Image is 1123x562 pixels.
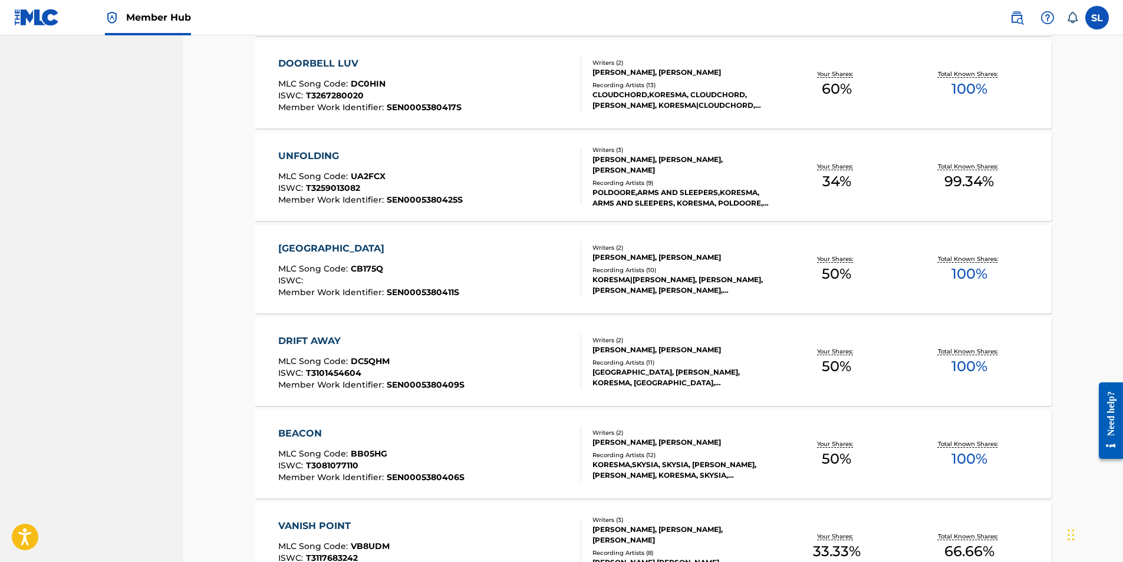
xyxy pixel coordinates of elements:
[813,541,861,562] span: 33.33 %
[938,532,1001,541] p: Total Known Shares:
[387,287,459,297] span: SEN0005380411S
[306,183,360,193] span: T3259013082
[278,519,460,533] div: VANISH POINT
[1010,11,1024,25] img: search
[592,243,770,252] div: Writers ( 2 )
[817,162,856,171] p: Your Shares:
[1036,6,1059,29] div: Help
[278,275,306,286] span: ISWC :
[255,318,1052,406] a: DRIFT AWAYMLC Song Code:DC5QHMISWC:T3101454604Member Work Identifier:SEN0005380409SWriters (2)[PE...
[938,439,1001,448] p: Total Known Shares:
[278,427,465,441] div: BEACON
[592,90,770,111] div: CLOUDCHORD,KORESMA, CLOUDCHORD,[PERSON_NAME], KORESMA|CLOUDCHORD, KORESMA|CLOUDCHORD, CLOUDCHORD ...
[278,472,387,482] span: Member Work Identifier :
[1085,6,1109,29] div: User Menu
[278,356,351,366] span: MLC Song Code :
[951,356,987,377] span: 100 %
[255,40,1052,128] a: DOORBELL LUVMLC Song Code:DC0HINISWC:T3267280020Member Work Identifier:SEN0005380417SWriters (2)[...
[1066,12,1078,24] div: Notifications
[278,242,459,256] div: [GEOGRAPHIC_DATA]
[278,183,306,193] span: ISWC :
[278,57,462,71] div: DOORBELL LUV
[126,11,191,24] span: Member Hub
[944,541,994,562] span: 66.66 %
[351,448,387,459] span: BB05HG
[592,358,770,367] div: Recording Artists ( 11 )
[938,162,1001,171] p: Total Known Shares:
[278,102,387,113] span: Member Work Identifier :
[278,149,463,163] div: UNFOLDING
[592,187,770,209] div: POLDOORE,ARMS AND SLEEPERS,KORESMA, ARMS AND SLEEPERS, KORESMA, POLDOORE, POLDOORE, ARMS AND SLEE...
[938,347,1001,356] p: Total Known Shares:
[278,448,351,459] span: MLC Song Code :
[592,548,770,557] div: Recording Artists ( 8 )
[278,90,306,101] span: ISWC :
[822,263,851,285] span: 50 %
[105,11,119,25] img: Top Rightsholder
[822,171,851,192] span: 34 %
[1068,517,1075,553] div: Drag
[351,263,383,274] span: CB175Q
[938,70,1001,78] p: Total Known Shares:
[1040,11,1055,25] img: help
[592,451,770,459] div: Recording Artists ( 12 )
[938,254,1001,263] p: Total Known Shares:
[592,459,770,481] div: KORESMA,SKYSIA, SKYSIA, [PERSON_NAME], [PERSON_NAME], KORESMA, SKYSIA, [PERSON_NAME] & SKYSIA
[278,460,306,471] span: ISWC :
[306,368,361,378] span: T3101454604
[278,78,351,89] span: MLC Song Code :
[817,439,856,448] p: Your Shares:
[351,78,386,89] span: DC0HIN
[1064,505,1123,562] iframe: Chat Widget
[278,334,465,348] div: DRIFT AWAY
[592,178,770,187] div: Recording Artists ( 9 )
[944,171,994,192] span: 99.34 %
[351,171,386,181] span: UA2FCX
[592,58,770,67] div: Writers ( 2 )
[14,9,60,26] img: MLC Logo
[951,78,987,100] span: 100 %
[592,275,770,296] div: KORESMA|[PERSON_NAME], [PERSON_NAME],[PERSON_NAME], [PERSON_NAME], [PERSON_NAME], [PERSON_NAME], ...
[278,541,351,551] span: MLC Song Code :
[387,194,463,205] span: SEN0005380425S
[592,81,770,90] div: Recording Artists ( 13 )
[306,90,364,101] span: T3267280020
[387,102,462,113] span: SEN0005380417S
[592,266,770,275] div: Recording Artists ( 10 )
[387,472,465,482] span: SEN0005380406S
[278,368,306,378] span: ISWC :
[1005,6,1029,29] a: Public Search
[817,532,856,541] p: Your Shares:
[592,515,770,524] div: Writers ( 3 )
[822,448,851,470] span: 50 %
[822,356,851,377] span: 50 %
[278,379,387,390] span: Member Work Identifier :
[278,171,351,181] span: MLC Song Code :
[592,336,770,345] div: Writers ( 2 )
[351,356,390,366] span: DC5QHM
[951,263,987,285] span: 100 %
[817,347,856,356] p: Your Shares:
[592,345,770,355] div: [PERSON_NAME], [PERSON_NAME]
[278,263,351,274] span: MLC Song Code :
[592,67,770,78] div: [PERSON_NAME], [PERSON_NAME]
[306,460,358,471] span: T3081077110
[822,78,852,100] span: 60 %
[817,70,856,78] p: Your Shares:
[592,154,770,176] div: [PERSON_NAME], [PERSON_NAME], [PERSON_NAME]
[255,225,1052,313] a: [GEOGRAPHIC_DATA]MLC Song Code:CB175QISWC:Member Work Identifier:SEN0005380411SWriters (2)[PERSON...
[278,194,387,205] span: Member Work Identifier :
[387,379,465,390] span: SEN0005380409S
[1090,373,1123,468] iframe: Resource Center
[951,448,987,470] span: 100 %
[351,541,390,551] span: VB8UDM
[592,428,770,437] div: Writers ( 2 )
[255,133,1052,221] a: UNFOLDINGMLC Song Code:UA2FCXISWC:T3259013082Member Work Identifier:SEN0005380425SWriters (3)[PER...
[255,410,1052,498] a: BEACONMLC Song Code:BB05HGISWC:T3081077110Member Work Identifier:SEN0005380406SWriters (2)[PERSON...
[592,437,770,448] div: [PERSON_NAME], [PERSON_NAME]
[278,287,387,297] span: Member Work Identifier :
[817,254,856,263] p: Your Shares:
